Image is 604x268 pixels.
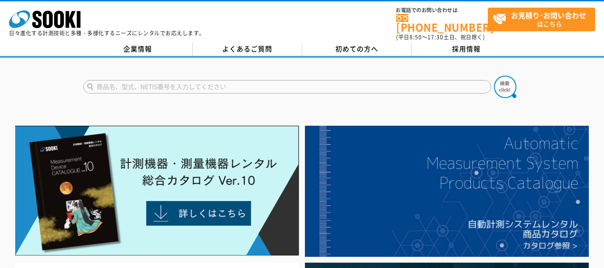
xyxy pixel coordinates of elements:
a: よくあるご質問 [193,43,302,56]
span: お電話でのお問い合わせは [396,8,488,13]
p: 日々進化する計測技術と多種・多様化するニーズにレンタルでお応えします。 [9,30,205,36]
strong: お見積り･お問い合わせ [511,10,586,21]
a: 企業情報 [83,43,193,56]
span: 初めての方へ [335,44,378,54]
span: 17:30 [427,33,443,41]
a: [PHONE_NUMBER] [396,14,488,32]
img: btn_search.png [494,76,516,98]
span: (平日 ～ 土日、祝日除く) [396,33,485,41]
a: 採用情報 [412,43,521,56]
span: はこちら [493,8,595,30]
span: 8:50 [410,33,422,41]
a: お見積り･お問い合わせはこちら [488,8,595,31]
img: Catalog Ver10 [15,126,299,256]
img: 自動計測システムカタログ [305,126,589,257]
input: 商品名、型式、NETIS番号を入力してください [83,80,491,94]
a: 初めての方へ [302,43,412,56]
